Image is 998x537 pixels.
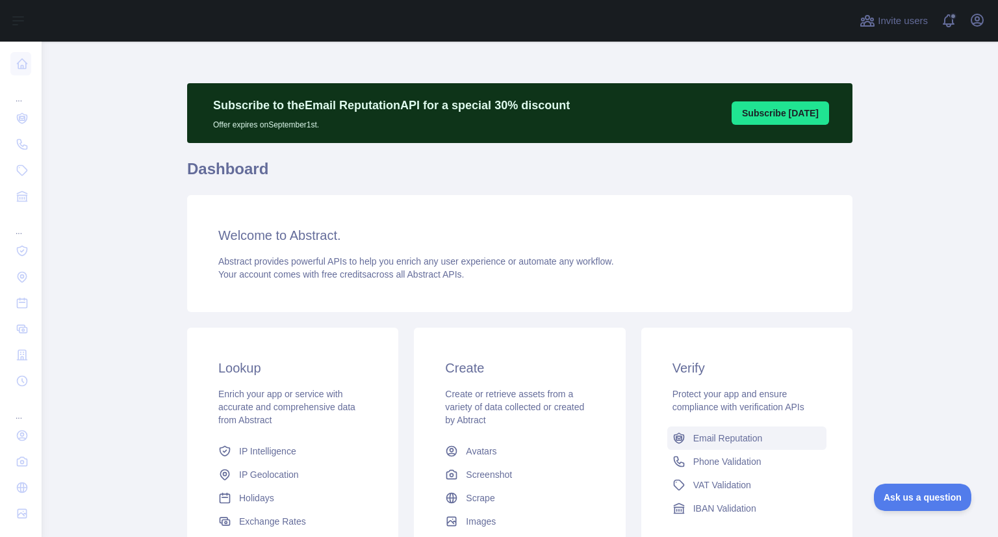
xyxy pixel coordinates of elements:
[10,78,31,104] div: ...
[213,439,372,463] a: IP Intelligence
[10,211,31,237] div: ...
[466,491,494,504] span: Scrape
[667,450,826,473] a: Phone Validation
[239,515,306,528] span: Exchange Rates
[440,510,599,533] a: Images
[213,463,372,486] a: IP Geolocation
[878,14,928,29] span: Invite users
[218,359,367,377] h3: Lookup
[466,468,512,481] span: Screenshot
[667,426,826,450] a: Email Reputation
[218,269,464,280] span: Your account comes with across all Abstract APIs.
[213,96,570,114] p: Subscribe to the Email Reputation API for a special 30 % discount
[218,256,614,267] span: Abstract provides powerful APIs to help you enrich any user experience or automate any workflow.
[693,478,751,491] span: VAT Validation
[440,486,599,510] a: Scrape
[213,114,570,130] p: Offer expires on September 1st.
[693,455,761,468] span: Phone Validation
[239,491,274,504] span: Holidays
[239,445,296,458] span: IP Intelligence
[239,468,299,481] span: IP Geolocation
[672,389,804,412] span: Protect your app and ensure compliance with verification APIs
[667,473,826,497] a: VAT Validation
[857,10,930,31] button: Invite users
[440,439,599,463] a: Avatars
[218,389,355,425] span: Enrich your app or service with accurate and comprehensive data from Abstract
[218,226,821,244] h3: Welcome to Abstract.
[672,359,821,377] h3: Verify
[693,502,756,515] span: IBAN Validation
[213,486,372,510] a: Holidays
[445,389,584,425] span: Create or retrieve assets from a variety of data collected or created by Abtract
[440,463,599,486] a: Screenshot
[213,510,372,533] a: Exchange Rates
[445,359,594,377] h3: Create
[10,395,31,421] div: ...
[187,159,852,190] h1: Dashboard
[732,101,829,125] button: Subscribe [DATE]
[322,269,366,280] span: free credits
[466,515,496,528] span: Images
[667,497,826,520] a: IBAN Validation
[874,484,972,511] iframe: Toggle Customer Support
[693,432,763,445] span: Email Reputation
[466,445,496,458] span: Avatars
